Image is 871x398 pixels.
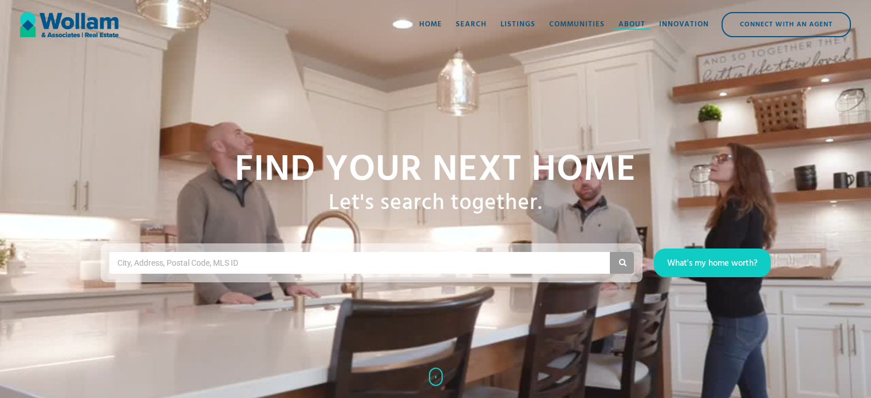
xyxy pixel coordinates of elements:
button: Search [610,252,634,274]
div: Connect with an Agent [723,13,850,36]
input: City, Address, Postal Code, MLS ID [116,254,250,271]
div: About [618,19,645,30]
a: Listings [494,7,542,42]
a: About [612,7,652,42]
a: Connect with an Agent [722,12,851,37]
div: Innovation [659,19,709,30]
h1: Let's search together. [329,191,542,217]
a: Search [449,7,494,42]
div: Search [456,19,487,30]
a: Innovation [652,7,716,42]
div: Listings [500,19,535,30]
div: Home [419,19,442,30]
h1: Find your NExt home [235,151,636,191]
a: home [20,7,119,42]
a: Communities [542,7,612,42]
div: Communities [549,19,605,30]
a: What's my home worth? [654,249,771,277]
a: Home [412,7,449,42]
